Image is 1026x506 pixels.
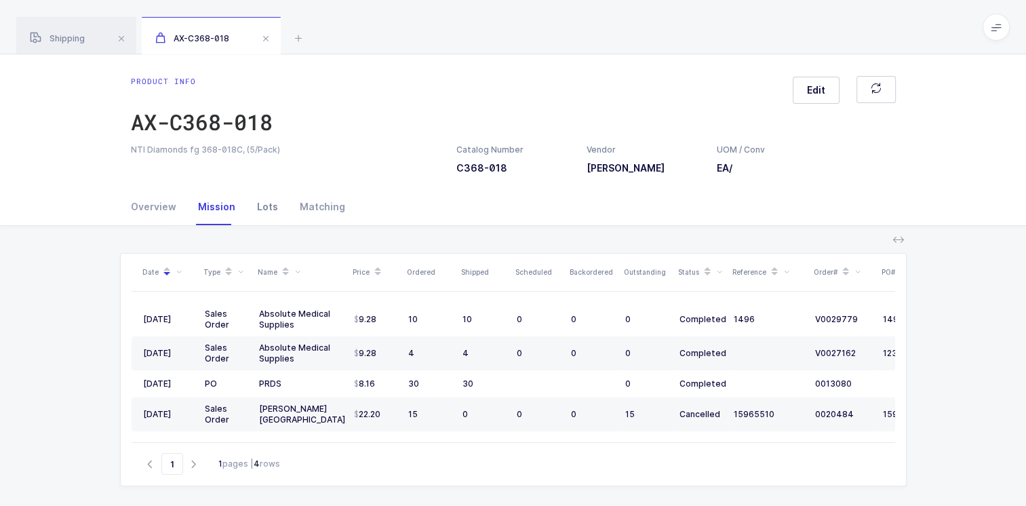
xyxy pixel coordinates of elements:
[143,314,194,325] div: [DATE]
[131,189,187,225] div: Overview
[515,267,561,277] div: Scheduled
[587,144,701,156] div: Vendor
[679,378,723,389] div: Completed
[259,343,343,364] div: Absolute Medical Supplies
[517,409,560,420] div: 0
[883,348,903,358] span: 1236
[461,267,507,277] div: Shipped
[732,260,806,284] div: Reference
[815,348,856,359] span: V0027162
[131,144,440,156] div: NTI Diamonds fg 368-018C, (5/Pack)
[734,409,804,420] div: 15965510
[807,83,825,97] span: Edit
[408,348,452,359] div: 4
[814,260,873,284] div: Order#
[205,378,248,389] div: PO
[161,453,183,475] span: Go to
[793,77,840,104] button: Edit
[517,314,560,325] div: 0
[679,409,723,420] div: Cancelled
[259,309,343,330] div: Absolute Medical Supplies
[462,348,506,359] div: 4
[407,267,453,277] div: Ordered
[883,409,924,419] span: 15965510
[254,459,260,469] b: 4
[678,260,724,284] div: Status
[587,161,701,175] h3: [PERSON_NAME]
[625,348,669,359] div: 0
[143,378,194,389] div: [DATE]
[30,33,85,43] span: Shipping
[205,309,248,330] div: Sales Order
[408,378,452,389] div: 30
[258,260,344,284] div: Name
[679,314,723,325] div: Completed
[462,314,506,325] div: 10
[289,189,345,225] div: Matching
[408,314,452,325] div: 10
[625,378,669,389] div: 0
[218,459,222,469] b: 1
[815,314,858,325] span: V0029779
[354,378,375,389] span: 8.16
[187,189,246,225] div: Mission
[155,33,229,43] span: AX-C368-018
[571,409,614,420] div: 0
[517,348,560,359] div: 0
[354,348,376,359] span: 9.28
[354,409,380,420] span: 22.20
[571,348,614,359] div: 0
[729,162,732,174] span: /
[815,409,854,420] span: 0020484
[624,267,670,277] div: Outstanding
[717,144,766,156] div: UOM / Conv
[882,260,928,284] div: PO#
[131,76,273,87] div: Product info
[462,378,506,389] div: 30
[625,314,669,325] div: 0
[218,458,280,470] div: pages | rows
[259,378,343,389] div: PRDS
[625,409,669,420] div: 15
[142,260,195,284] div: Date
[571,314,614,325] div: 0
[246,189,289,225] div: Lots
[353,260,399,284] div: Price
[679,348,723,359] div: Completed
[570,267,616,277] div: Backordered
[717,161,766,175] h3: EA
[408,409,452,420] div: 15
[462,409,506,420] div: 0
[815,378,852,389] span: 0013080
[143,409,194,420] div: [DATE]
[143,348,194,359] div: [DATE]
[203,260,250,284] div: Type
[205,404,248,425] div: Sales Order
[734,314,804,325] div: 1496
[883,314,904,324] span: 1496
[205,343,248,364] div: Sales Order
[354,314,376,325] span: 9.28
[259,404,343,425] div: [PERSON_NAME] [GEOGRAPHIC_DATA]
